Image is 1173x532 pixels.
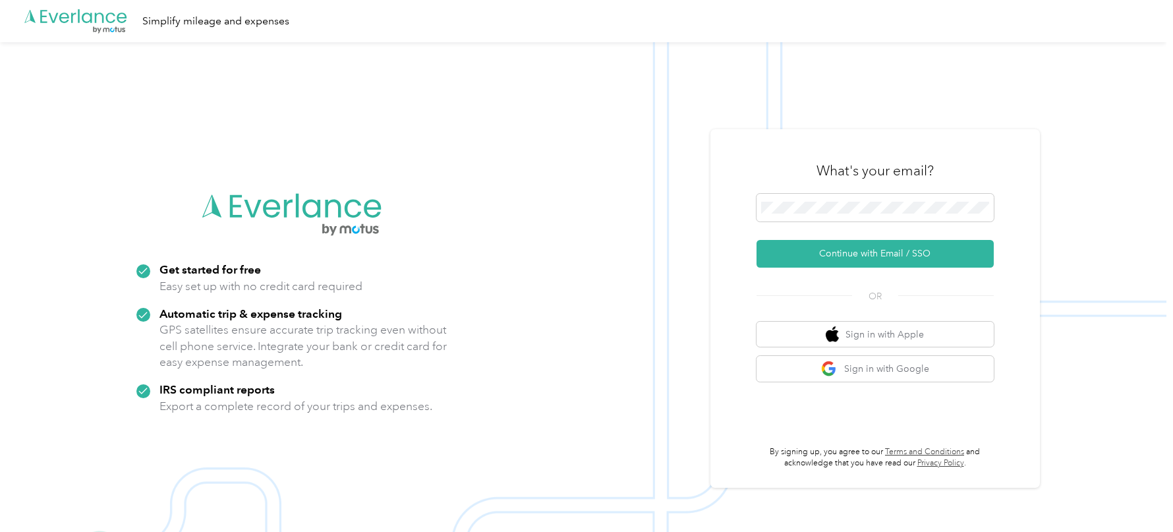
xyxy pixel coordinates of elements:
[1099,458,1173,532] iframe: Everlance-gr Chat Button Frame
[826,326,839,343] img: apple logo
[885,447,964,457] a: Terms and Conditions
[159,322,447,370] p: GPS satellites ensure accurate trip tracking even without cell phone service. Integrate your bank...
[757,446,994,469] p: By signing up, you agree to our and acknowledge that you have read our .
[159,382,275,396] strong: IRS compliant reports
[816,162,934,180] h3: What's your email?
[757,356,994,382] button: google logoSign in with Google
[821,361,838,377] img: google logo
[757,240,994,268] button: Continue with Email / SSO
[852,289,898,303] span: OR
[142,13,289,30] div: Simplify mileage and expenses
[159,278,362,295] p: Easy set up with no credit card required
[757,322,994,347] button: apple logoSign in with Apple
[159,398,432,415] p: Export a complete record of your trips and expenses.
[159,307,342,320] strong: Automatic trip & expense tracking
[917,458,964,468] a: Privacy Policy
[159,262,261,276] strong: Get started for free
